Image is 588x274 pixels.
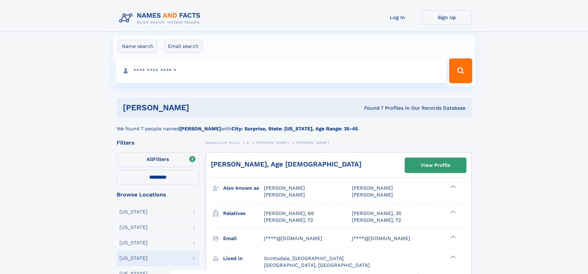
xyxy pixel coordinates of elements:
[147,156,153,162] span: All
[116,58,447,83] input: search input
[231,126,358,132] b: City: Surprise, State: [US_STATE], Age Range: 35-45
[449,210,456,214] div: ❯
[117,140,199,145] div: Filters
[352,185,393,191] span: [PERSON_NAME]
[206,139,240,146] a: Names and Facts
[373,10,422,25] a: Log In
[246,141,249,145] span: S
[223,253,264,264] h3: Lived in
[405,158,466,173] a: View Profile
[223,208,264,219] h3: Relatives
[117,10,206,27] img: Logo Names and Facts
[119,240,148,245] div: [US_STATE]
[264,262,370,268] span: [GEOGRAPHIC_DATA], [GEOGRAPHIC_DATA]
[264,210,314,217] a: [PERSON_NAME], 69
[352,217,401,224] a: [PERSON_NAME], 72
[117,192,199,197] div: Browse Locations
[119,209,148,214] div: [US_STATE]
[117,152,199,167] label: Filters
[449,255,456,259] div: ❯
[123,104,277,112] h1: [PERSON_NAME]
[421,158,450,172] div: View Profile
[256,141,289,145] span: [PERSON_NAME]
[449,58,472,83] button: Search Button
[119,256,148,261] div: [US_STATE]
[449,185,456,189] div: ❯
[223,233,264,244] h3: Email
[296,141,329,145] span: [PERSON_NAME]
[352,210,401,217] a: [PERSON_NAME], 35
[211,160,361,168] a: [PERSON_NAME], Age [DEMOGRAPHIC_DATA]
[179,126,221,132] b: [PERSON_NAME]
[246,139,249,146] a: S
[352,192,393,198] span: [PERSON_NAME]
[118,40,157,53] label: Name search
[449,235,456,239] div: ❯
[164,40,202,53] label: Email search
[264,192,305,198] span: [PERSON_NAME]
[119,225,148,230] div: [US_STATE]
[256,139,289,146] a: [PERSON_NAME]
[422,10,472,25] a: Sign Up
[264,185,305,191] span: [PERSON_NAME]
[264,217,313,224] a: [PERSON_NAME], 72
[117,118,472,133] div: We found 7 people named with .
[223,183,264,193] h3: Also known as
[277,105,465,112] div: Found 7 Profiles In Our Records Database
[264,255,344,261] span: Scottsdale, [GEOGRAPHIC_DATA]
